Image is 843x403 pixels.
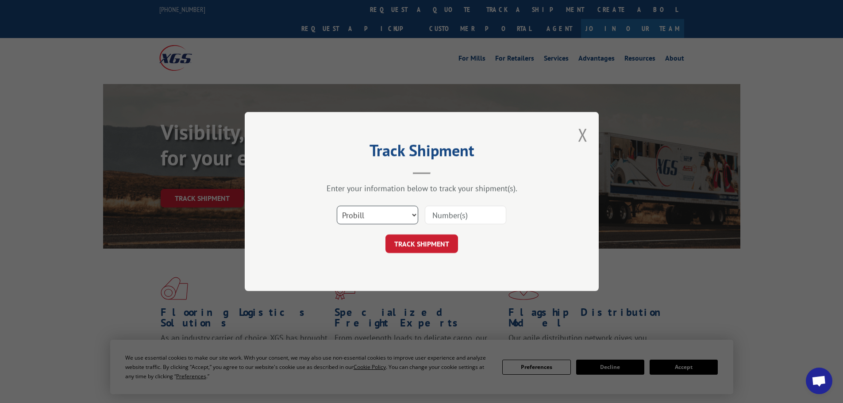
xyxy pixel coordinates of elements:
[289,144,554,161] h2: Track Shipment
[806,368,832,394] div: Open chat
[385,234,458,253] button: TRACK SHIPMENT
[425,206,506,224] input: Number(s)
[578,123,588,146] button: Close modal
[289,183,554,193] div: Enter your information below to track your shipment(s).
